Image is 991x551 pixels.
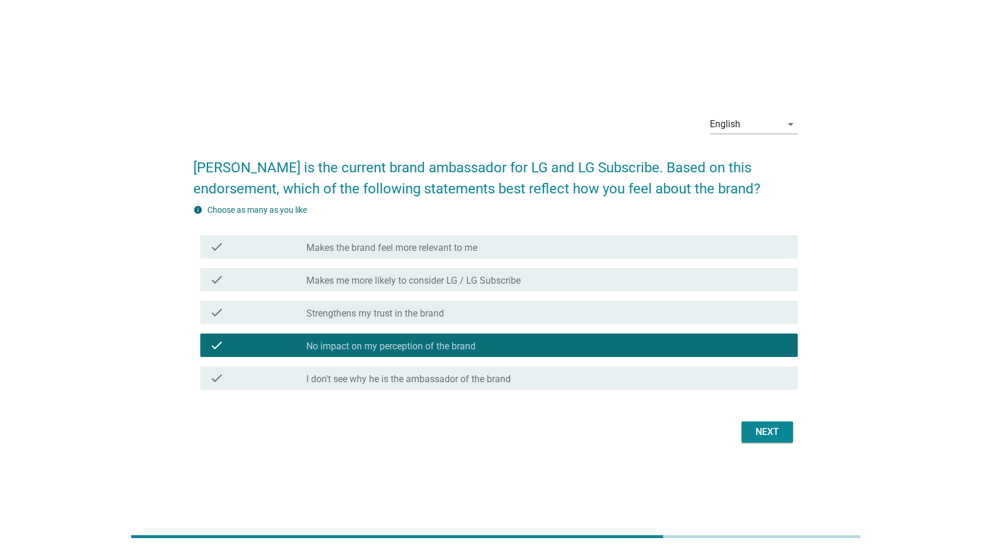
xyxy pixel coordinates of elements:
i: info [193,205,203,215]
div: Next [751,425,784,439]
i: check [210,371,224,385]
label: Strengthens my trust in the brand [306,308,444,319]
label: No impact on my perception of the brand [306,341,476,352]
i: check [210,240,224,254]
i: check [210,338,224,352]
label: Makes me more likely to consider LG / LG Subscribe [306,275,521,287]
div: English [710,119,740,130]
i: check [210,305,224,319]
h2: [PERSON_NAME] is the current brand ambassador for LG and LG Subscribe. Based on this endorsement,... [193,145,798,199]
i: arrow_drop_down [784,117,798,131]
label: Choose as many as you like [207,205,307,215]
i: check [210,273,224,287]
button: Next [741,421,793,443]
label: I don't see why he is the ambassador of the brand [306,373,511,385]
label: Makes the brand feel more relevant to me [306,242,477,254]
